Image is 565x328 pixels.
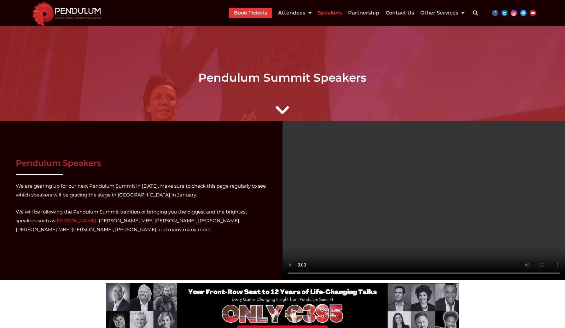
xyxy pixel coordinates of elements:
p: We will be following the Pendulum Summit tradition of bringing you the biggest and the brightest ... [16,208,267,234]
a: Partnership [348,8,379,18]
p: We are gearing up for our next Pendulum Summit in [DATE]. Make sure to check this page regularly ... [16,182,267,199]
iframe: Brevo live chat [3,272,109,325]
h3: Pendulum Speakers [16,159,267,167]
a: Speakers [318,8,342,18]
nav: Menu [229,8,464,18]
a: Other Services [420,8,464,18]
a: [PERSON_NAME] [55,218,96,224]
div: Search [469,7,482,19]
a: Contact Us [386,8,414,18]
a: Attendees [278,8,312,18]
a: Book Tickets [234,8,267,18]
